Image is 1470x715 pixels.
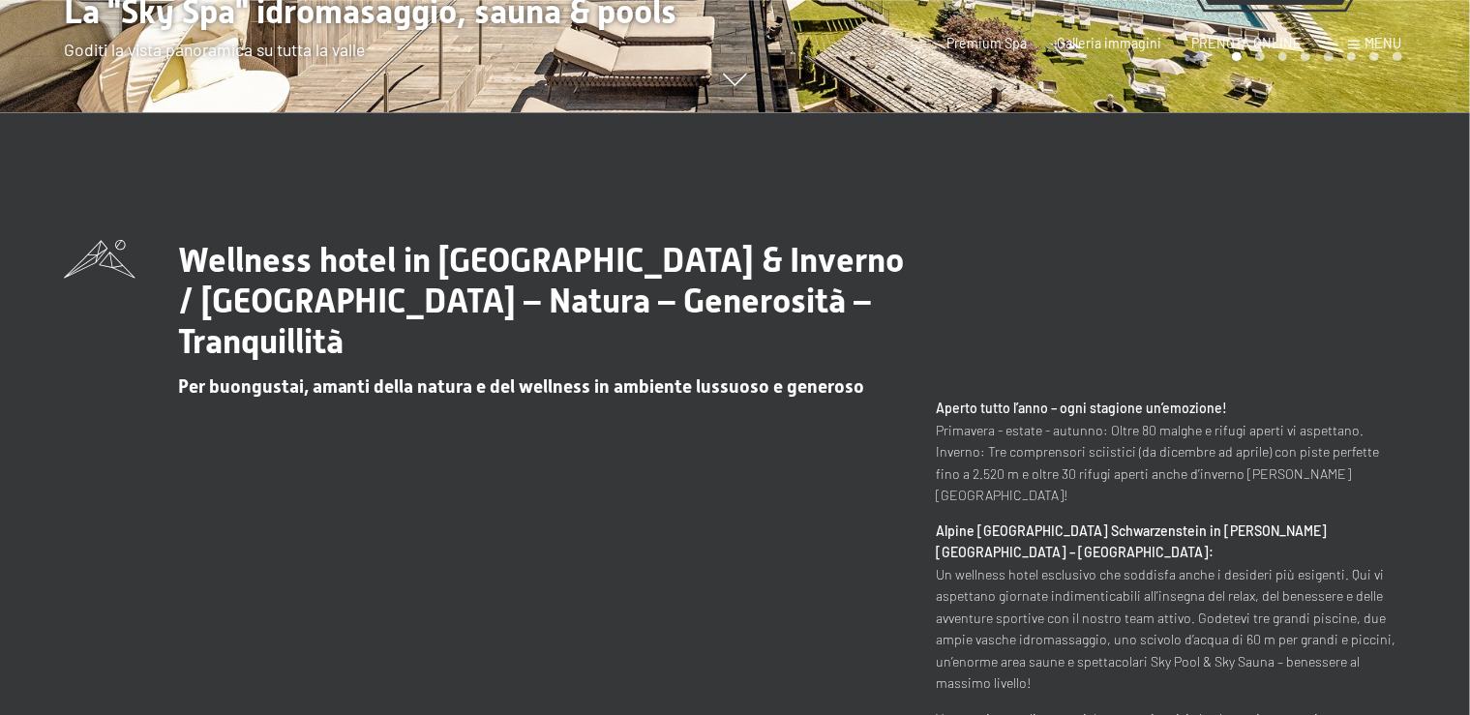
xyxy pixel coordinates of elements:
a: PRENOTA ONLINE [1191,35,1302,51]
span: Per buongustai, amanti della natura e del wellness in ambiente lussuoso e generoso [178,375,865,398]
p: Primavera - estate - autunno: Oltre 80 malghe e rifugi aperti vi aspettano. Inverno: Tre comprens... [937,398,1406,507]
a: Galleria immagini [1057,35,1161,51]
p: Un wellness hotel esclusivo che soddisfa anche i desideri più esigenti. Qui vi aspettano giornate... [937,521,1406,695]
span: Wellness hotel in [GEOGRAPHIC_DATA] & Inverno / [GEOGRAPHIC_DATA] – Natura – Generosità – Tranqui... [178,240,905,361]
a: Premium Spa [946,35,1027,51]
strong: Aperto tutto l’anno – ogni stagione un’emozione! [937,400,1228,416]
strong: Alpine [GEOGRAPHIC_DATA] Schwarzenstein in [PERSON_NAME][GEOGRAPHIC_DATA] – [GEOGRAPHIC_DATA]: [937,522,1328,561]
span: Menu [1365,35,1402,51]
